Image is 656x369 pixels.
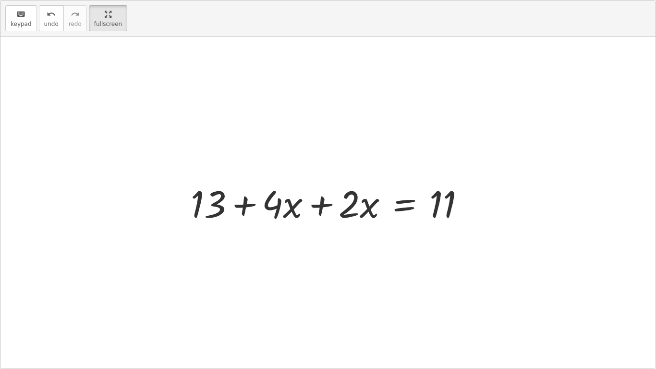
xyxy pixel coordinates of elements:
[39,5,64,31] button: undoundo
[16,9,25,20] i: keyboard
[5,5,37,31] button: keyboardkeypad
[47,9,56,20] i: undo
[63,5,87,31] button: redoredo
[69,21,82,27] span: redo
[89,5,127,31] button: fullscreen
[94,21,122,27] span: fullscreen
[71,9,80,20] i: redo
[44,21,59,27] span: undo
[11,21,32,27] span: keypad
